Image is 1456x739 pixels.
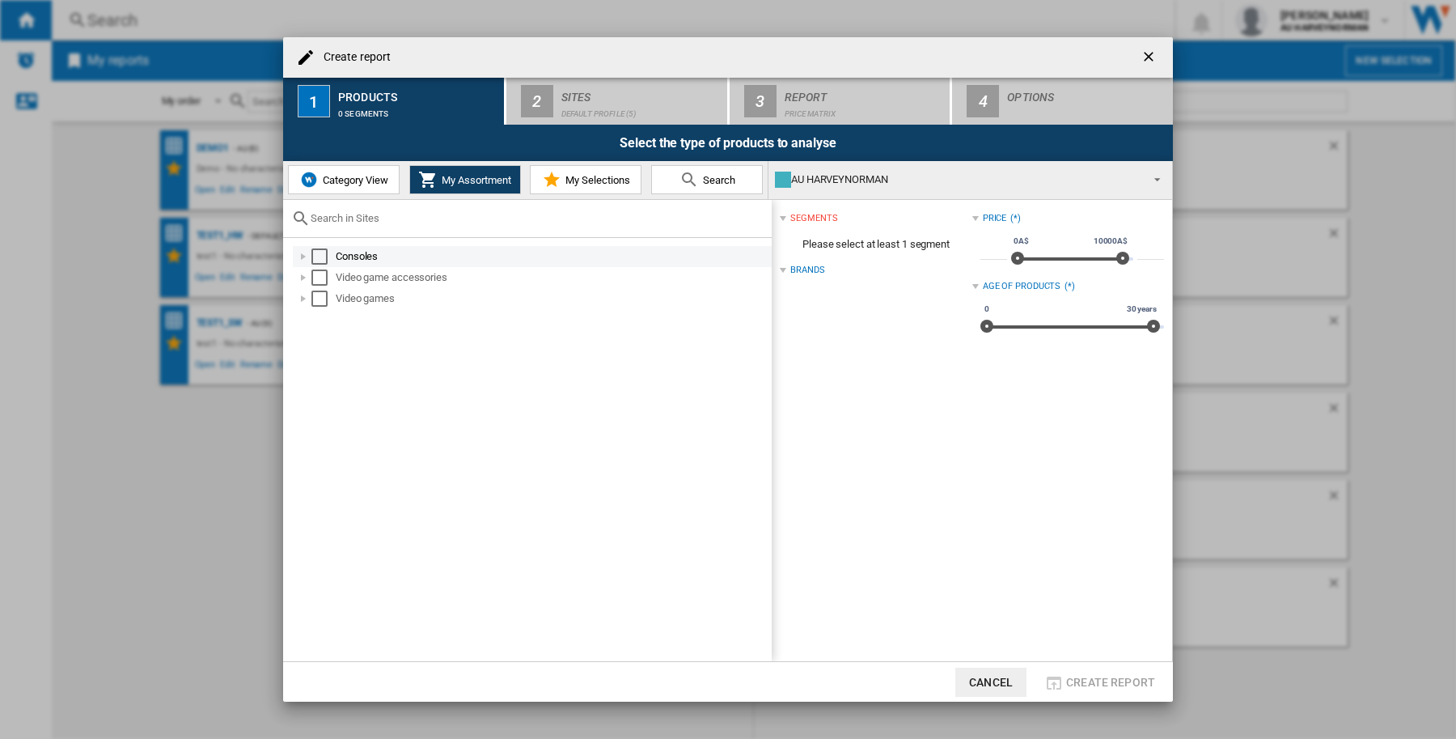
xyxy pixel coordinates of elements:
div: 3 [744,85,777,117]
button: Cancel [955,668,1026,697]
span: Category View [319,174,388,186]
span: 10000A$ [1091,235,1130,248]
div: Products [338,84,497,101]
span: Create report [1066,676,1155,689]
span: 0 [982,303,992,316]
div: Options [1007,84,1166,101]
div: AU HARVEYNORMAN [775,168,1140,191]
input: Search in Sites [311,212,764,224]
md-checkbox: Select [311,291,336,307]
div: Brands [790,264,824,277]
button: 3 Report Price Matrix [730,78,952,125]
div: Report [785,84,944,101]
div: 2 [521,85,553,117]
button: Create report [1039,668,1160,697]
span: Please select at least 1 segment [780,229,971,260]
button: My Assortment [409,165,521,194]
div: Select the type of products to analyse [283,125,1173,161]
button: 2 Sites Default profile (5) [506,78,729,125]
span: My Assortment [438,174,511,186]
button: 4 Options [952,78,1173,125]
div: 4 [967,85,999,117]
span: 0A$ [1011,235,1031,248]
div: Default profile (5) [561,101,721,118]
md-checkbox: Select [311,270,336,286]
div: Sites [561,84,721,101]
img: wiser-icon-blue.png [299,170,319,189]
span: My Selections [561,174,630,186]
div: 1 [298,85,330,117]
h4: Create report [315,49,391,66]
div: Video game accessories [336,270,769,286]
div: Price Matrix [785,101,944,118]
md-checkbox: Select [311,248,336,265]
div: segments [790,212,837,225]
span: 30 years [1124,303,1159,316]
button: 1 Products 0 segments [283,78,506,125]
button: getI18NText('BUTTONS.CLOSE_DIALOG') [1134,41,1166,74]
div: Age of products [983,280,1061,293]
div: 0 segments [338,101,497,118]
button: My Selections [530,165,641,194]
div: Video games [336,291,769,307]
div: Consoles [336,248,769,265]
div: Price [983,212,1007,225]
span: Search [699,174,735,186]
ng-md-icon: getI18NText('BUTTONS.CLOSE_DIALOG') [1141,49,1160,68]
button: Category View [288,165,400,194]
button: Search [651,165,763,194]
